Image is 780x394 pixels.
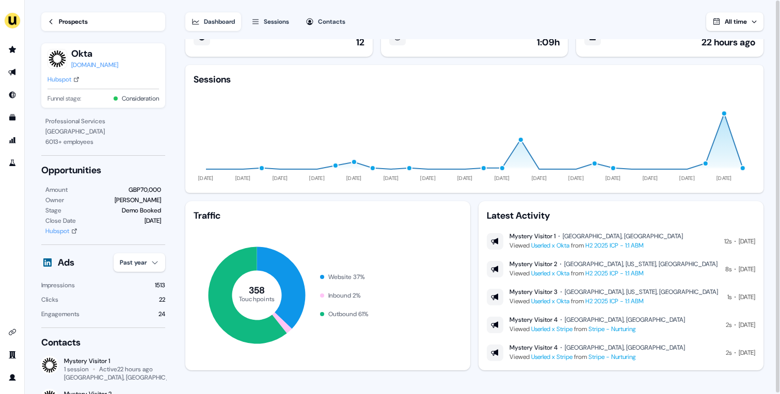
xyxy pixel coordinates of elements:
[510,296,718,306] div: Viewed from
[531,297,569,305] a: Userled x Okta
[726,320,731,330] div: 2s
[41,294,58,305] div: Clicks
[510,260,557,268] div: Mystery Visitor 2
[64,365,89,373] div: 1 session
[155,280,165,290] div: 1513
[563,232,683,240] div: [GEOGRAPHIC_DATA], [GEOGRAPHIC_DATA]
[328,290,361,301] div: Inbound 2 %
[71,60,118,70] a: [DOMAIN_NAME]
[537,36,560,48] div: 1:09h
[346,175,362,182] tspan: [DATE]
[702,36,755,48] div: 22 hours ago
[264,17,289,27] div: Sessions
[565,288,718,296] div: [GEOGRAPHIC_DATA], [US_STATE], [GEOGRAPHIC_DATA]
[45,137,161,147] div: 6013 + employees
[328,272,365,282] div: Website 37 %
[45,205,61,216] div: Stage
[45,195,64,205] div: Owner
[45,116,161,126] div: Professional Services
[531,353,572,361] a: Userled x Stripe
[273,175,288,182] tspan: [DATE]
[159,294,165,305] div: 22
[421,175,436,182] tspan: [DATE]
[4,324,21,340] a: Go to integrations
[328,309,369,319] div: Outbound 61 %
[487,209,755,222] div: Latest Activity
[71,47,118,60] button: Okta
[45,126,161,137] div: [GEOGRAPHIC_DATA]
[45,226,69,236] div: Hubspot
[58,256,74,269] div: Ads
[725,264,731,274] div: 8s
[204,17,235,27] div: Dashboard
[41,164,165,176] div: Opportunities
[122,205,161,216] div: Demo Booked
[727,292,731,302] div: 1s
[531,325,572,333] a: Userled x Stripe
[510,352,685,362] div: Viewed from
[717,175,732,182] tspan: [DATE]
[680,175,695,182] tspan: [DATE]
[569,175,584,182] tspan: [DATE]
[457,175,473,182] tspan: [DATE]
[585,297,644,305] a: H2 2025 ICP - 1:1 ABM
[495,175,510,182] tspan: [DATE]
[588,353,636,361] a: Stripe - Nurturing
[739,320,755,330] div: [DATE]
[585,241,644,250] a: H2 2025 ICP - 1:1 ABM
[158,309,165,319] div: 24
[510,316,558,324] div: Mystery Visitor 4
[41,280,75,290] div: Impressions
[4,347,21,363] a: Go to team
[129,185,161,195] div: GBP70,000
[510,232,555,240] div: Mystery Visitor 1
[4,132,21,149] a: Go to attribution
[41,12,165,31] a: Prospects
[114,253,165,272] button: Past year
[531,269,569,277] a: Userled x Okta
[239,294,275,303] tspan: Touchpoints
[510,240,683,251] div: Viewed from
[706,12,763,31] button: All time
[531,241,569,250] a: Userled x Okta
[4,109,21,126] a: Go to templates
[606,175,621,182] tspan: [DATE]
[235,175,251,182] tspan: [DATE]
[510,324,685,334] div: Viewed from
[532,175,547,182] tspan: [DATE]
[45,216,76,226] div: Close Date
[4,155,21,171] a: Go to experiments
[310,175,325,182] tspan: [DATE]
[47,74,71,85] div: Hubspot
[739,292,755,302] div: [DATE]
[185,12,241,31] button: Dashboard
[585,269,644,277] a: H2 2025 ICP - 1:1 ABM
[45,185,68,195] div: Amount
[4,87,21,103] a: Go to Inbound
[356,36,364,48] div: 12
[725,18,747,26] span: All time
[249,284,265,297] tspan: 358
[194,209,462,222] div: Traffic
[739,236,755,247] div: [DATE]
[45,226,77,236] a: Hubspot
[318,17,345,27] div: Contacts
[726,348,731,358] div: 2s
[299,12,352,31] button: Contacts
[99,365,153,373] div: Active 22 hours ago
[4,369,21,386] a: Go to profile
[145,216,161,226] div: [DATE]
[565,316,685,324] div: [GEOGRAPHIC_DATA], [GEOGRAPHIC_DATA]
[198,175,214,182] tspan: [DATE]
[115,195,161,205] div: [PERSON_NAME]
[588,325,636,333] a: Stripe - Nurturing
[510,268,718,278] div: Viewed from
[64,357,165,365] div: Mystery Visitor 1
[564,260,718,268] div: [GEOGRAPHIC_DATA], [US_STATE], [GEOGRAPHIC_DATA]
[47,93,81,104] span: Funnel stage:
[4,64,21,80] a: Go to outbound experience
[64,373,185,382] div: [GEOGRAPHIC_DATA], [GEOGRAPHIC_DATA]
[565,343,685,352] div: [GEOGRAPHIC_DATA], [GEOGRAPHIC_DATA]
[41,309,79,319] div: Engagements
